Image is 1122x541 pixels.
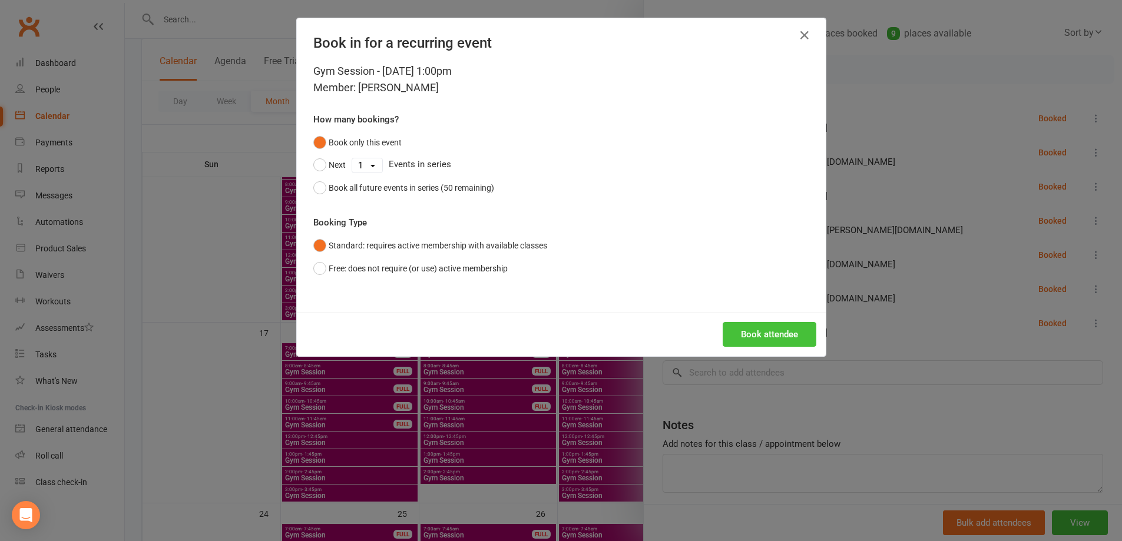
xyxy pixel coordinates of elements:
[313,35,809,51] h4: Book in for a recurring event
[313,63,809,96] div: Gym Session - [DATE] 1:00pm Member: [PERSON_NAME]
[313,215,367,230] label: Booking Type
[313,154,809,176] div: Events in series
[313,154,346,176] button: Next
[12,501,40,529] div: Open Intercom Messenger
[795,26,814,45] button: Close
[313,112,399,127] label: How many bookings?
[313,257,508,280] button: Free: does not require (or use) active membership
[313,131,402,154] button: Book only this event
[313,177,494,199] button: Book all future events in series (50 remaining)
[723,322,816,347] button: Book attendee
[329,181,494,194] div: Book all future events in series (50 remaining)
[313,234,547,257] button: Standard: requires active membership with available classes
